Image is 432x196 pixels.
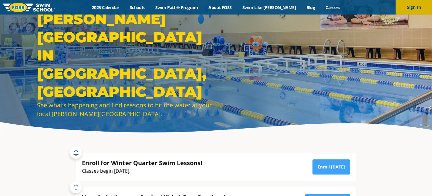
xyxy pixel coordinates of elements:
[86,5,124,10] a: 2025 Calendar
[82,167,202,175] div: Classes begin [DATE].
[320,5,346,10] a: Careers
[37,10,213,101] h1: [PERSON_NAME][GEOGRAPHIC_DATA] in [GEOGRAPHIC_DATA], [GEOGRAPHIC_DATA]
[301,5,320,10] a: Blog
[237,5,301,10] a: Swim Like [PERSON_NAME]
[82,159,202,167] div: Enroll for Winter Quarter Swim Lessons!
[37,101,213,118] div: See what’s happening and find reasons to hit the water at your local [PERSON_NAME][GEOGRAPHIC_DATA].
[3,3,55,12] img: FOSS Swim School Logo
[124,5,150,10] a: Schools
[203,5,237,10] a: About FOSS
[150,5,203,10] a: Swim Path® Program
[312,159,350,175] a: Enroll [DATE]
